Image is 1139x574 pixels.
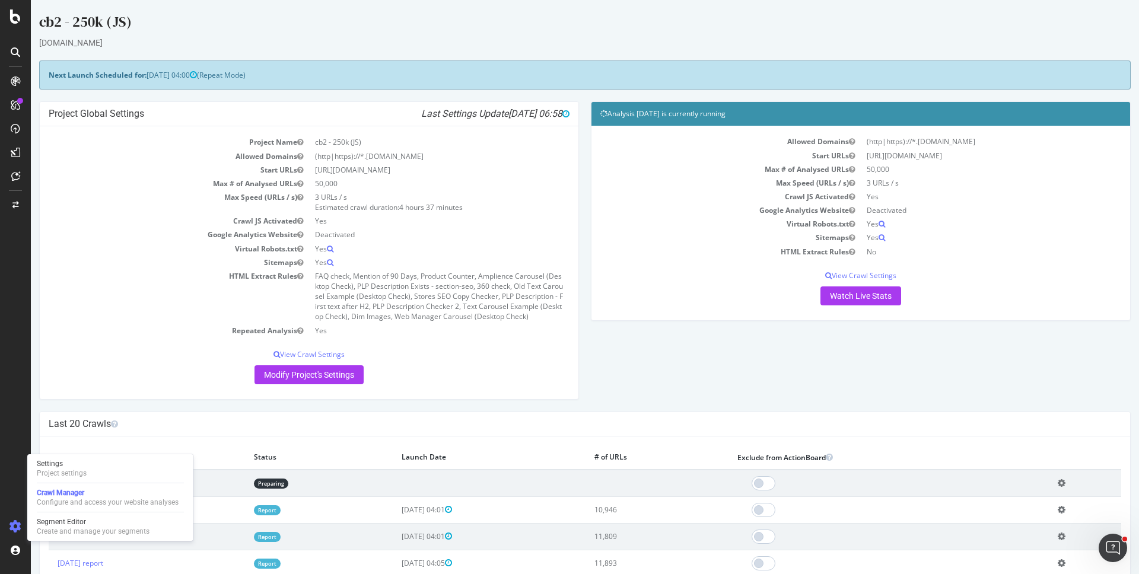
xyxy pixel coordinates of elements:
[27,531,72,541] a: [DATE] report
[37,517,149,527] div: Segment Editor
[18,269,278,324] td: HTML Extract Rules
[371,505,421,515] span: [DATE] 04:01
[278,324,539,337] td: Yes
[790,286,870,305] a: Watch Live Stats
[569,231,830,244] td: Sitemaps
[37,488,179,498] div: Crawl Manager
[27,558,72,568] a: [DATE] report
[116,70,166,80] span: [DATE] 04:00
[18,256,278,269] td: Sitemaps
[278,256,539,269] td: Yes
[223,505,250,515] a: Report
[18,349,539,359] p: View Crawl Settings
[278,190,539,214] td: 3 URLs / s Estimated crawl duration:
[278,242,539,256] td: Yes
[555,496,698,523] td: 10,946
[18,190,278,214] td: Max Speed (URLs / s)
[18,418,1090,430] h4: Last 20 Crawls
[830,162,1090,176] td: 50,000
[1099,534,1127,562] iframe: Intercom live chat
[830,217,1090,231] td: Yes
[569,245,830,259] td: HTML Extract Rules
[569,162,830,176] td: Max # of Analysed URLs
[37,498,179,507] div: Configure and access your website analyses
[18,70,116,80] strong: Next Launch Scheduled for:
[830,203,1090,217] td: Deactivated
[18,108,539,120] h4: Project Global Settings
[698,445,1018,470] th: Exclude from ActionBoard
[371,558,421,568] span: [DATE] 04:05
[27,478,78,488] a: [DATE] prepare
[32,487,189,508] a: Crawl ManagerConfigure and access your website analyses
[569,108,1090,120] h4: Analysis [DATE] is currently running
[18,214,278,228] td: Crawl JS Activated
[18,242,278,256] td: Virtual Robots.txt
[8,12,1100,37] div: cb2 - 250k (JS)
[223,479,257,489] a: Preparing
[362,445,555,470] th: Launch Date
[278,214,539,228] td: Yes
[830,176,1090,190] td: 3 URLs / s
[830,190,1090,203] td: Yes
[8,60,1100,90] div: (Repeat Mode)
[18,228,278,241] td: Google Analytics Website
[223,559,250,569] a: Report
[569,203,830,217] td: Google Analytics Website
[569,190,830,203] td: Crawl JS Activated
[27,505,72,515] a: [DATE] report
[278,163,539,177] td: [URL][DOMAIN_NAME]
[278,228,539,241] td: Deactivated
[32,458,189,479] a: SettingsProject settings
[223,532,250,542] a: Report
[569,217,830,231] td: Virtual Robots.txt
[278,149,539,163] td: (http|https)://*.[DOMAIN_NAME]
[830,231,1090,244] td: Yes
[37,468,87,478] div: Project settings
[32,516,189,537] a: Segment EditorCreate and manage your segments
[569,149,830,162] td: Start URLs
[18,445,214,470] th: Analysis
[18,163,278,177] td: Start URLs
[278,135,539,149] td: cb2 - 250k (JS)
[371,531,421,541] span: [DATE] 04:01
[569,270,1090,280] p: View Crawl Settings
[18,149,278,163] td: Allowed Domains
[390,108,539,120] i: Last Settings Update
[830,135,1090,148] td: (http|https)://*.[DOMAIN_NAME]
[8,37,1100,49] div: [DOMAIN_NAME]
[37,459,87,468] div: Settings
[830,149,1090,162] td: [URL][DOMAIN_NAME]
[37,527,149,536] div: Create and manage your segments
[278,177,539,190] td: 50,000
[278,269,539,324] td: FAQ check, Mention of 90 Days, Product Counter, Amplience Carousel (Desktop Check), PLP Descripti...
[569,176,830,190] td: Max Speed (URLs / s)
[555,523,698,550] td: 11,809
[830,245,1090,259] td: No
[18,177,278,190] td: Max # of Analysed URLs
[555,445,698,470] th: # of URLs
[224,365,333,384] a: Modify Project's Settings
[478,108,539,119] span: [DATE] 06:58
[18,135,278,149] td: Project Name
[569,135,830,148] td: Allowed Domains
[214,445,362,470] th: Status
[18,324,278,337] td: Repeated Analysis
[368,202,432,212] span: 4 hours 37 minutes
